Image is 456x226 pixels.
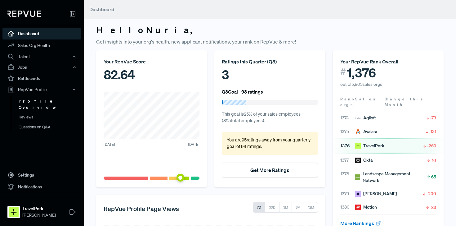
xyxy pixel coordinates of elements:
[355,128,377,135] div: Avalara
[222,111,318,124] p: This goal is 25 % of your sales employees ( 395 total employees).
[279,202,292,213] button: 3M
[347,65,376,80] span: 1,376
[429,128,436,135] span: -131
[22,205,56,212] strong: TravelPerk
[355,204,377,210] div: Motion
[340,157,355,164] span: 1377
[355,205,361,210] img: Motion
[355,174,360,180] img: Landscape Management Network
[96,25,444,35] h3: Hello Nuria ,
[355,143,361,149] img: TravelPerk
[2,84,81,95] button: RepVue Profile
[340,115,355,121] span: 1374
[431,157,436,164] span: -10
[96,38,444,45] p: Get insights into your org's health, new applicant notifications, your rank on RepVue & more!
[2,169,81,181] a: Settings
[11,122,90,132] a: Questions on Q&A
[340,96,376,107] span: Sales orgs
[355,157,373,164] div: Okta
[104,205,179,212] h5: RepVue Profile Page Views
[427,191,436,197] span: -200
[188,142,199,147] span: [DATE]
[7,11,41,17] img: RepVue
[222,163,318,178] button: Get More Ratings
[355,158,361,163] img: Okta
[2,181,81,193] a: Notifications
[431,174,436,180] span: 65
[355,115,361,121] img: Agiloft
[2,28,81,39] a: Dashboard
[427,143,436,149] span: -269
[222,58,318,65] div: Ratings this Quarter ( Q3 )
[430,204,436,210] span: -83
[355,171,427,184] div: Landscape Management Network
[89,6,114,12] span: Dashboard
[355,115,376,121] div: Agiloft
[340,204,355,210] span: 1380
[222,65,318,84] div: 3
[340,143,355,149] span: 1376
[292,202,304,213] button: 6M
[385,96,424,107] span: Change this Month
[253,202,265,213] button: 7D
[227,137,313,150] p: You are 95 ratings away from your quarterly goal of 98 ratings .
[340,128,355,135] span: 1375
[304,202,318,213] button: 12M
[2,51,81,62] button: Talent
[2,62,81,72] button: Jobs
[2,39,81,51] a: Sales Org Health
[355,143,384,149] div: TravelPerk
[22,212,56,219] span: [PERSON_NAME]
[104,65,199,84] div: 82.64
[355,129,361,134] img: Avalara
[2,198,81,221] a: TravelPerkTravelPerk[PERSON_NAME]
[340,65,346,78] span: #
[340,81,382,87] span: out of 5,903 sales orgs
[355,191,397,197] div: [PERSON_NAME]
[355,191,361,197] img: Lumar
[340,96,355,102] span: Rank
[104,58,199,65] div: Your RepVue Score
[11,112,90,122] a: Reviews
[430,115,436,121] span: -73
[104,142,115,147] span: [DATE]
[340,191,355,197] span: 1379
[265,202,279,213] button: 30D
[222,89,263,95] h6: Q3 Goal - 98 ratings
[9,207,19,217] img: TravelPerk
[340,171,355,184] span: 1378
[340,58,398,65] span: Your RepVue Rank Overall
[2,72,81,84] a: Battlecards
[11,96,90,112] a: Profile Overview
